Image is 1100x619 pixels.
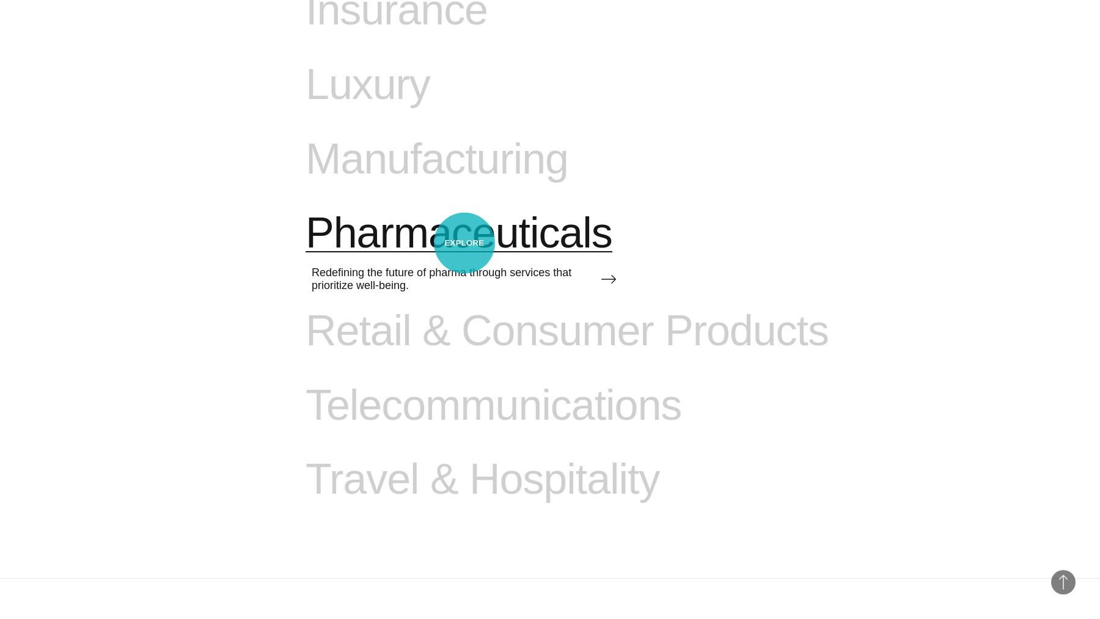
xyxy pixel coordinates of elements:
a: Pharmaceuticals Redefining the future of pharma through services that prioritize well-being. [306,208,616,306]
span: Retail & Consumer Products [306,306,829,356]
span: Pharmaceuticals [306,208,612,258]
span: Redefining the future of pharma through services that prioritize well-being. [312,266,587,292]
a: Luxury [306,60,616,134]
a: Manufacturing [306,134,616,209]
span: Telecommunications [306,381,681,431]
a: Travel & Hospitality [306,455,659,529]
a: Retail & Consumer Products [306,306,829,381]
a: Telecommunications [306,381,681,455]
span: Manufacturing [306,134,568,185]
span: Luxury [306,60,430,110]
button: Back to Top [1051,570,1076,595]
span: Travel & Hospitality [306,455,659,505]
